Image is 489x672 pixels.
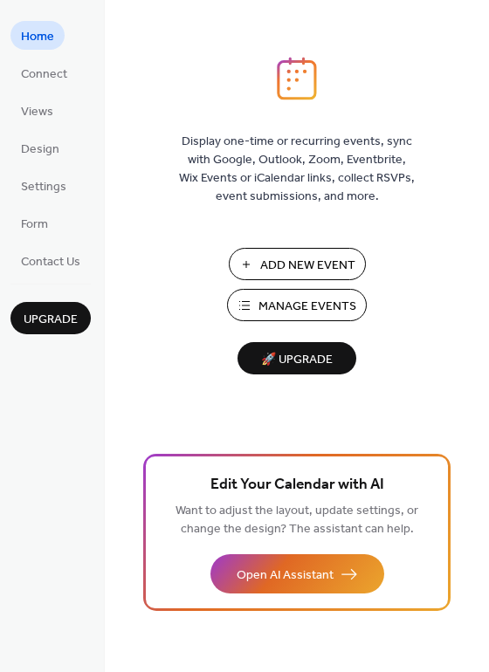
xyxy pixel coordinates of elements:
[21,253,80,271] span: Contact Us
[10,96,64,125] a: Views
[210,554,384,593] button: Open AI Assistant
[248,348,346,372] span: 🚀 Upgrade
[21,141,59,159] span: Design
[260,257,355,275] span: Add New Event
[210,473,384,497] span: Edit Your Calendar with AI
[10,302,91,334] button: Upgrade
[227,289,367,321] button: Manage Events
[21,103,53,121] span: Views
[21,65,67,84] span: Connect
[237,566,334,585] span: Open AI Assistant
[21,178,66,196] span: Settings
[10,21,65,50] a: Home
[179,133,415,206] span: Display one-time or recurring events, sync with Google, Outlook, Zoom, Eventbrite, Wix Events or ...
[10,246,91,275] a: Contact Us
[258,298,356,316] span: Manage Events
[229,248,366,280] button: Add New Event
[10,209,59,237] a: Form
[277,57,317,100] img: logo_icon.svg
[10,171,77,200] a: Settings
[238,342,356,374] button: 🚀 Upgrade
[10,58,78,87] a: Connect
[10,134,70,162] a: Design
[21,216,48,234] span: Form
[176,499,418,541] span: Want to adjust the layout, update settings, or change the design? The assistant can help.
[21,28,54,46] span: Home
[24,311,78,329] span: Upgrade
